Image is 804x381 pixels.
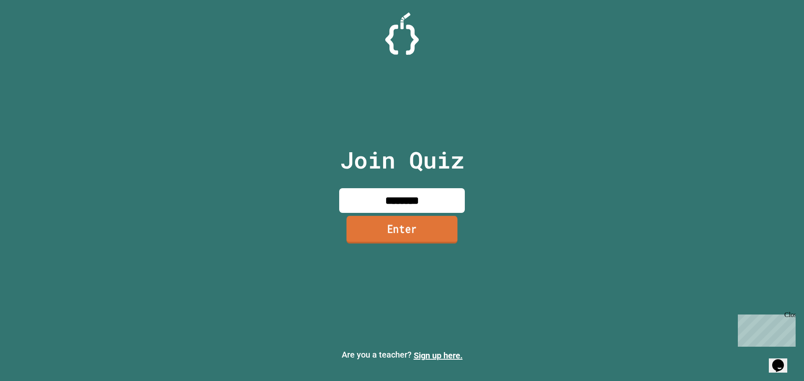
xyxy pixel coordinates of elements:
p: Are you a teacher? [7,348,797,362]
iframe: chat widget [734,311,796,347]
a: Sign up here. [414,350,463,361]
a: Enter [346,216,457,243]
div: Chat with us now!Close [3,3,58,53]
img: Logo.svg [385,13,419,55]
iframe: chat widget [769,348,796,373]
p: Join Quiz [340,143,464,177]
